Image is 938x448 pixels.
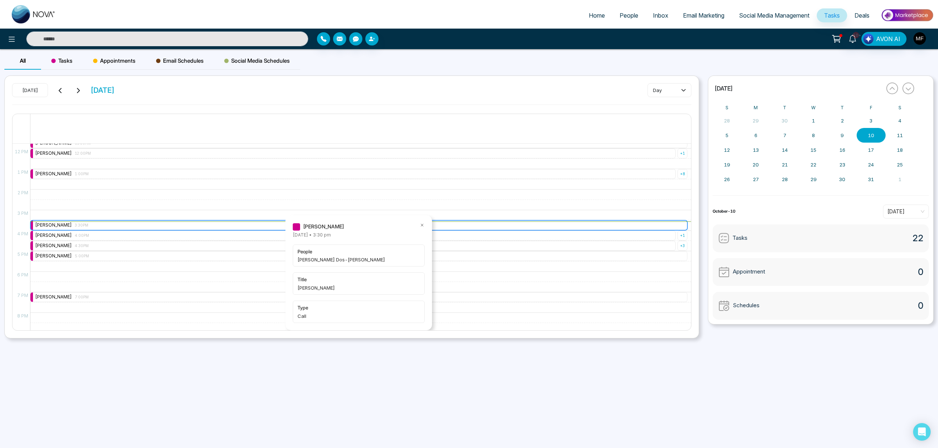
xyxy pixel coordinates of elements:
button: October 19, 2025 [713,157,742,172]
a: Social Media Management [732,8,817,22]
abbr: October 15, 2025 [810,147,816,153]
abbr: October 11, 2025 [897,132,903,138]
img: User Avatar [913,32,926,45]
span: Deals [854,12,869,19]
abbr: October 24, 2025 [868,162,874,168]
abbr: October 25, 2025 [897,162,903,168]
div: [PERSON_NAME] 7:00PM [30,292,687,302]
button: day [647,83,691,97]
button: AVON AI [861,32,906,46]
abbr: October 29, 2025 [810,176,817,182]
span: 5:00PM [75,254,89,258]
img: Tasks [718,232,730,244]
div: [PERSON_NAME] 3:30PM [30,220,687,230]
abbr: October 14, 2025 [782,147,788,153]
span: 3 PM [15,210,30,216]
span: 6 PM [15,272,30,278]
abbr: October 8, 2025 [812,132,815,138]
abbr: October 30, 2025 [839,176,845,182]
abbr: Tuesday [783,105,786,110]
span: type [298,304,420,311]
abbr: November 1, 2025 [898,176,901,182]
span: 4:30PM [75,244,89,247]
button: October 14, 2025 [770,143,799,157]
button: October 6, 2025 [742,128,771,143]
button: October 29, 2025 [799,172,828,187]
div: [PERSON_NAME] 12:00PM+1 [30,148,687,158]
span: title [298,276,420,283]
span: 2 PM [16,190,30,195]
span: 4 PM [15,231,30,236]
span: 10+ [853,32,859,38]
button: [DATE] [713,85,882,92]
abbr: October 19, 2025 [724,162,730,168]
span: Social Media Schedules [224,56,290,65]
span: AVON AI [876,34,900,43]
div: [PERSON_NAME] [35,170,89,177]
abbr: October 17, 2025 [868,147,874,153]
span: 0 [918,265,923,279]
img: Schedules [718,300,730,312]
button: October 17, 2025 [857,143,886,157]
span: Email Marketing [683,12,724,19]
button: October 30, 2025 [828,172,857,187]
abbr: October 10, 2025 [868,132,874,138]
div: + 1 [677,231,687,240]
button: October 23, 2025 [828,157,857,172]
a: Deals [847,8,877,22]
button: October 22, 2025 [799,157,828,172]
button: October 11, 2025 [886,128,915,143]
abbr: October 16, 2025 [839,147,845,153]
button: October 8, 2025 [799,128,828,143]
abbr: October 5, 2025 [725,132,728,138]
div: + 3 [677,241,687,251]
span: 5 PM [15,251,30,257]
button: [DATE] [12,83,48,97]
span: Tasks [732,234,747,242]
span: Home [589,12,605,19]
div: [PERSON_NAME] 4:30PM+3 [30,241,687,251]
abbr: Thursday [841,105,844,110]
button: October 1, 2025 [799,113,828,128]
button: October 5, 2025 [713,128,742,143]
span: People [620,12,638,19]
button: October 26, 2025 [713,172,742,187]
img: Market-place.gif [880,7,934,23]
abbr: October 13, 2025 [753,147,759,153]
button: October 28, 2025 [770,172,799,187]
span: Tasks [824,12,840,19]
abbr: September 28, 2025 [724,118,730,124]
abbr: October 4, 2025 [898,118,901,124]
span: 1 PM [15,169,30,175]
div: [PERSON_NAME] 1:00PM+8 [30,169,687,179]
span: Call [298,312,420,320]
div: [PERSON_NAME] [35,222,88,229]
abbr: October 28, 2025 [782,176,788,182]
div: + 8 [677,169,687,179]
abbr: October 18, 2025 [897,147,903,153]
div: [PERSON_NAME] 5:00PM [30,251,687,261]
abbr: September 30, 2025 [782,118,788,124]
span: 12 PM [13,149,30,154]
span: 4:00PM [75,234,89,237]
abbr: October 27, 2025 [753,176,759,182]
button: October 31, 2025 [857,172,886,187]
button: October 2, 2025 [828,113,857,128]
span: Schedules [733,301,760,310]
a: Email Marketing [676,8,732,22]
abbr: Friday [870,105,872,110]
div: [PERSON_NAME] [35,253,89,260]
div: [PERSON_NAME] [35,232,89,239]
button: October 9, 2025 [828,128,857,143]
abbr: October 20, 2025 [753,162,759,168]
span: Email Schedules [156,56,204,65]
button: October 21, 2025 [770,157,799,172]
span: [DATE] • 3:30 pm [293,232,331,238]
a: Home [581,8,612,22]
button: September 28, 2025 [713,113,742,128]
button: September 29, 2025 [742,113,771,128]
abbr: October 23, 2025 [839,162,845,168]
abbr: Monday [754,105,758,110]
a: Inbox [646,8,676,22]
div: [PERSON_NAME] [35,294,89,301]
